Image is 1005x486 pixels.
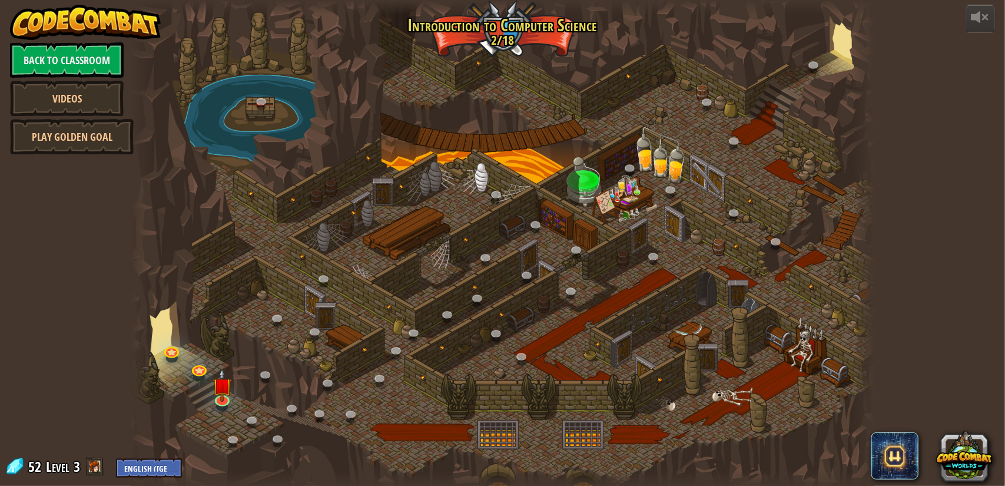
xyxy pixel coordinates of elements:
a: Videos [10,81,124,116]
a: Play Golden Goal [10,119,134,154]
span: 3 [74,457,80,476]
span: Level [46,457,69,477]
a: Back to Classroom [10,42,124,78]
img: CodeCombat - Learn how to code by playing a game [10,5,161,40]
span: 52 [28,457,45,476]
button: Adjust volume [966,5,995,32]
img: level-banner-unstarted.png [213,369,232,402]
